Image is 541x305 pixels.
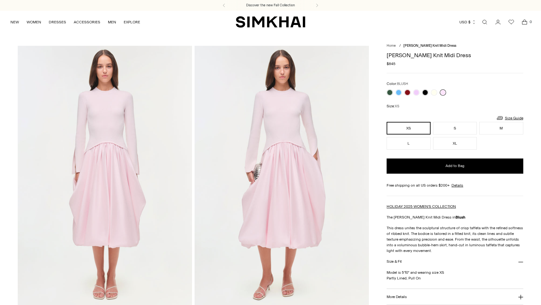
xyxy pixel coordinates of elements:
[451,182,463,188] a: Details
[459,15,476,29] button: USD $
[518,16,531,28] a: Open cart modal
[387,61,395,67] span: $845
[387,225,523,254] p: This dress unites the sculptural structure of crisp taffeta with the refined softness of ribbed k...
[387,43,523,49] nav: breadcrumbs
[387,260,402,264] h3: Size & Fit
[387,158,523,174] button: Add to Bag
[403,44,456,48] span: [PERSON_NAME] Knit Midi Dress
[399,43,401,49] div: /
[387,182,523,188] div: Free shipping on all US orders $200+
[492,16,504,28] a: Go to the account page
[496,114,523,122] a: Size Guide
[387,289,523,305] button: More Details
[445,163,464,169] span: Add to Bag
[479,122,523,135] button: M
[387,295,407,299] h3: More Details
[387,122,430,135] button: XS
[478,16,491,28] a: Open search modal
[387,44,396,48] a: Home
[387,137,430,150] button: L
[27,15,41,29] a: WOMEN
[236,16,305,28] a: SIMKHAI
[387,52,523,58] h1: [PERSON_NAME] Knit Midi Dress
[10,15,19,29] a: NEW
[387,254,523,270] button: Size & Fit
[387,204,456,209] a: HOLIDAY 2025 WOMEN'S COLLECTION
[387,270,523,281] p: Model is 5'10" and wearing size XS Partly Lined, Pull On
[505,16,518,28] a: Wishlist
[74,15,100,29] a: ACCESSORIES
[456,215,465,219] strong: Blush
[387,81,408,87] label: Color:
[124,15,140,29] a: EXPLORE
[528,19,533,25] span: 0
[433,137,477,150] button: XL
[387,214,523,220] p: The [PERSON_NAME] Knit Midi Dress in
[246,3,295,8] a: Discover the new Fall Collection
[433,122,477,135] button: S
[387,103,399,109] label: Size:
[397,82,408,86] span: BLUSH
[395,104,399,108] span: XS
[108,15,116,29] a: MEN
[49,15,66,29] a: DRESSES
